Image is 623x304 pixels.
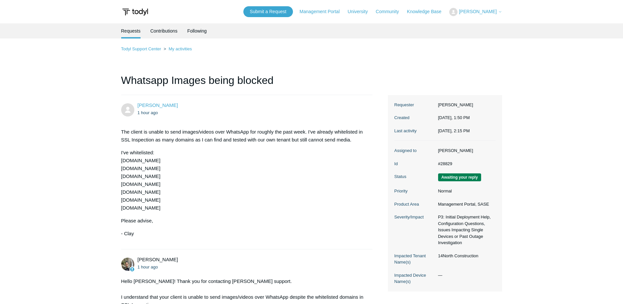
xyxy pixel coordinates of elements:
a: Community [376,8,406,15]
a: Knowledge Base [407,8,448,15]
p: Please advise, [121,217,366,225]
img: Todyl Support Center Help Center home page [121,6,149,18]
span: [PERSON_NAME] [459,9,497,14]
dt: Impacted Tenant Name(s) [394,253,435,266]
dd: [PERSON_NAME] [435,147,496,154]
dt: Requester [394,102,435,108]
span: Clay Wiebe [138,102,178,108]
button: [PERSON_NAME] [449,8,502,16]
dd: [PERSON_NAME] [435,102,496,108]
dt: Product Area [394,201,435,208]
a: Following [187,23,207,38]
a: My activities [168,46,192,51]
a: Contributions [150,23,178,38]
li: Requests [121,23,141,38]
dt: Impacted Device Name(s) [394,272,435,285]
dt: Status [394,173,435,180]
dt: Severity/Impact [394,214,435,220]
p: I've whitelisted: [DOMAIN_NAME] [DOMAIN_NAME] [DOMAIN_NAME] [DOMAIN_NAME] [DOMAIN_NAME] [DOMAIN_N... [121,149,366,212]
li: My activities [162,46,192,51]
p: The client is unable to send images/videos over WhatsApp for roughly the past week. I've already ... [121,128,366,144]
dt: Priority [394,188,435,194]
span: We are waiting for you to respond [438,173,481,181]
dt: Last activity [394,128,435,134]
dd: Normal [435,188,496,194]
time: 10/09/2025, 13:50 [138,110,158,115]
dd: Management Portal, SASE [435,201,496,208]
a: Submit a Request [243,6,293,17]
a: [PERSON_NAME] [138,102,178,108]
dd: 14North Construction [435,253,496,259]
dt: Created [394,114,435,121]
h1: Whatsapp Images being blocked [121,72,373,95]
li: Todyl Support Center [121,46,163,51]
dd: P3: Initial Deployment Help, Configuration Questions, Issues Impacting Single Devices or Past Out... [435,214,496,246]
span: Michael Tjader [138,257,178,262]
time: 10/09/2025, 14:15 [438,128,470,133]
p: - Clay [121,230,366,238]
dt: Id [394,161,435,167]
dd: — [435,272,496,279]
dd: #28829 [435,161,496,167]
a: Management Portal [300,8,346,15]
dt: Assigned to [394,147,435,154]
time: 10/09/2025, 13:50 [438,115,470,120]
a: Todyl Support Center [121,46,161,51]
time: 10/09/2025, 14:15 [138,265,158,269]
a: University [347,8,374,15]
